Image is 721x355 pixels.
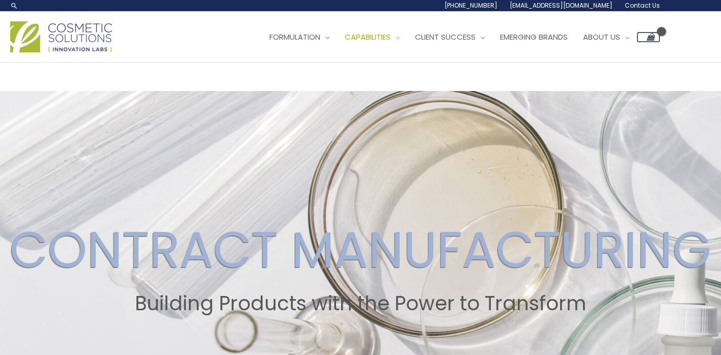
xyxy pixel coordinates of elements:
[625,1,660,10] span: Contact Us
[337,22,407,52] a: Capabilities
[445,1,497,10] span: [PHONE_NUMBER]
[583,32,620,42] span: About Us
[637,32,660,42] a: View Shopping Cart, empty
[510,1,613,10] span: [EMAIL_ADDRESS][DOMAIN_NAME]
[10,220,711,280] h2: CONTRACT MANUFACTURING
[492,22,575,52] a: Emerging Brands
[575,22,637,52] a: About Us
[254,22,660,52] nav: Site Navigation
[10,2,18,10] a: Search icon link
[407,22,492,52] a: Client Success
[415,32,476,42] span: Client Success
[10,21,112,52] img: Cosmetic Solutions Logo
[10,292,711,315] h2: Building Products with the Power to Transform
[345,32,391,42] span: Capabilities
[500,32,568,42] span: Emerging Brands
[269,32,320,42] span: Formulation
[262,22,337,52] a: Formulation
